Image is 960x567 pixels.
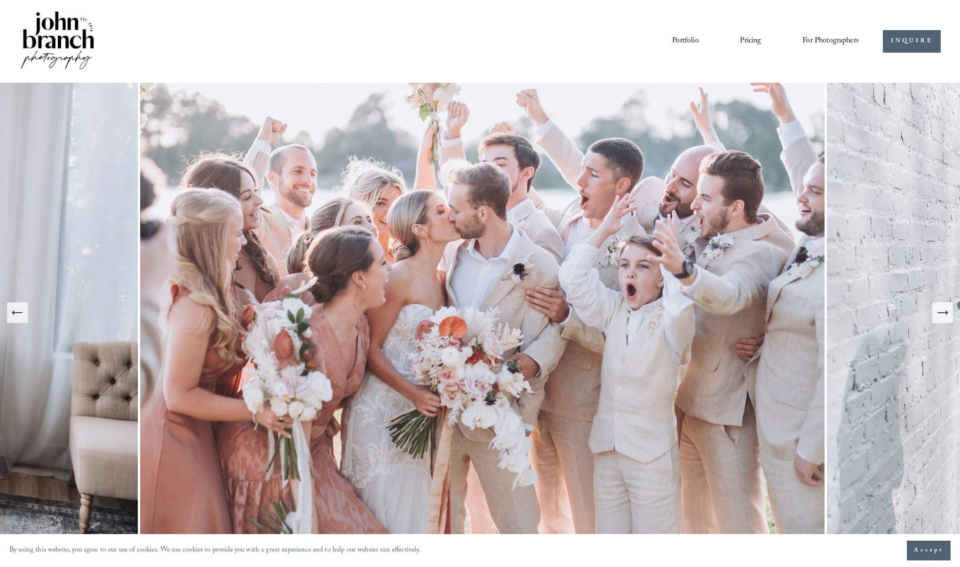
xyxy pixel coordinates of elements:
img: John Branch IV Photography [19,9,95,73]
button: Next Slide [932,302,953,323]
img: A wedding party celebrating outdoors, featuring a bride and groom kissing amidst cheering bridesm... [138,83,827,542]
a: Portfolio [672,33,698,49]
p: By using this website, you agree to our use of cookies. We use cookies to provide you with a grea... [9,544,421,558]
a: Pricing [740,33,761,49]
a: folder dropdown [802,33,859,49]
button: Accept [907,541,951,560]
button: Previous Slide [7,302,28,323]
span: Accept [914,546,944,555]
a: INQUIRE [883,30,941,53]
span: For Photographers [802,34,859,48]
